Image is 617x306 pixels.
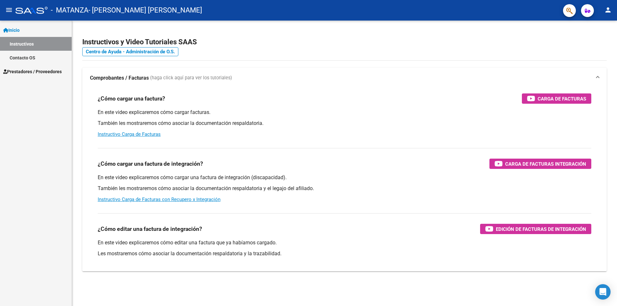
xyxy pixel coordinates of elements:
button: Carga de Facturas [522,93,591,104]
a: Instructivo Carga de Facturas con Recupero x Integración [98,197,220,202]
span: Carga de Facturas Integración [505,160,586,168]
button: Carga de Facturas Integración [489,159,591,169]
div: Open Intercom Messenger [595,284,611,300]
span: Carga de Facturas [538,95,586,103]
p: En este video explicaremos cómo cargar facturas. [98,109,591,116]
h3: ¿Cómo cargar una factura? [98,94,165,103]
span: - [PERSON_NAME] [PERSON_NAME] [88,3,202,17]
span: (haga click aquí para ver los tutoriales) [150,74,232,82]
button: Edición de Facturas de integración [480,224,591,234]
p: También les mostraremos cómo asociar la documentación respaldatoria. [98,120,591,127]
p: También les mostraremos cómo asociar la documentación respaldatoria y el legajo del afiliado. [98,185,591,192]
a: Instructivo Carga de Facturas [98,131,161,137]
strong: Comprobantes / Facturas [90,74,149,82]
mat-icon: menu [5,6,13,14]
span: Inicio [3,27,20,34]
h2: Instructivos y Video Tutoriales SAAS [82,36,607,48]
h3: ¿Cómo cargar una factura de integración? [98,159,203,168]
span: Edición de Facturas de integración [496,225,586,233]
p: En este video explicaremos cómo cargar una factura de integración (discapacidad). [98,174,591,181]
mat-icon: person [604,6,612,14]
span: Prestadores / Proveedores [3,68,62,75]
h3: ¿Cómo editar una factura de integración? [98,224,202,233]
mat-expansion-panel-header: Comprobantes / Facturas (haga click aquí para ver los tutoriales) [82,68,607,88]
p: En este video explicaremos cómo editar una factura que ya habíamos cargado. [98,239,591,246]
div: Comprobantes / Facturas (haga click aquí para ver los tutoriales) [82,88,607,271]
a: Centro de Ayuda - Administración de O.S. [82,47,178,56]
span: - MATANZA [51,3,88,17]
p: Les mostraremos cómo asociar la documentación respaldatoria y la trazabilidad. [98,250,591,257]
